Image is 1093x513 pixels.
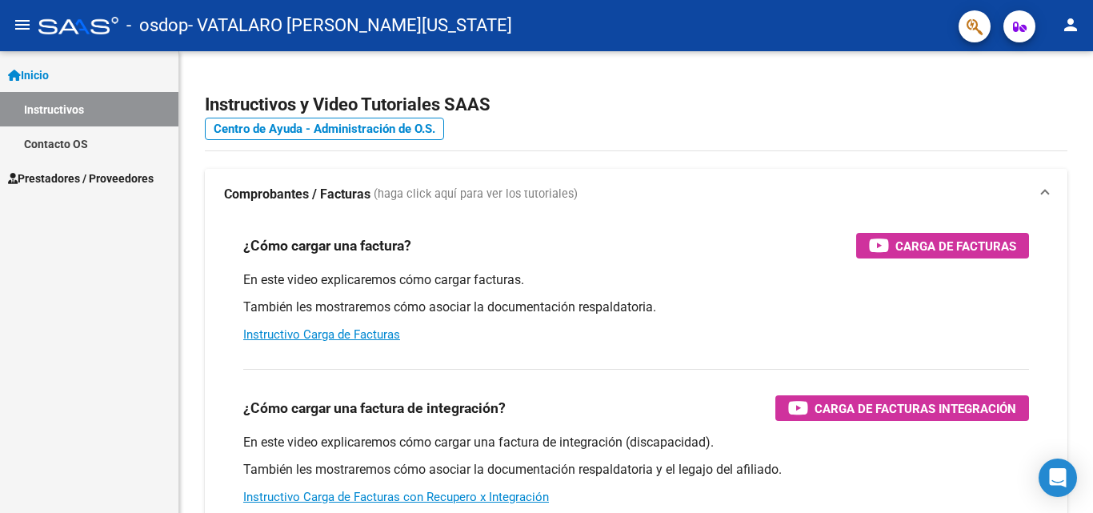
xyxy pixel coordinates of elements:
[224,186,370,203] strong: Comprobantes / Facturas
[243,271,1029,289] p: En este video explicaremos cómo cargar facturas.
[243,461,1029,479] p: También les mostraremos cómo asociar la documentación respaldatoria y el legajo del afiliado.
[856,233,1029,259] button: Carga de Facturas
[205,90,1067,120] h2: Instructivos y Video Tutoriales SAAS
[243,490,549,504] a: Instructivo Carga de Facturas con Recupero x Integración
[815,399,1016,419] span: Carga de Facturas Integración
[895,236,1016,256] span: Carga de Facturas
[243,327,400,342] a: Instructivo Carga de Facturas
[243,397,506,419] h3: ¿Cómo cargar una factura de integración?
[8,66,49,84] span: Inicio
[243,434,1029,451] p: En este video explicaremos cómo cargar una factura de integración (discapacidad).
[775,395,1029,421] button: Carga de Facturas Integración
[126,8,188,43] span: - osdop
[243,234,411,257] h3: ¿Cómo cargar una factura?
[205,169,1067,220] mat-expansion-panel-header: Comprobantes / Facturas (haga click aquí para ver los tutoriales)
[188,8,512,43] span: - VATALARO [PERSON_NAME][US_STATE]
[1039,459,1077,497] div: Open Intercom Messenger
[13,15,32,34] mat-icon: menu
[243,299,1029,316] p: También les mostraremos cómo asociar la documentación respaldatoria.
[374,186,578,203] span: (haga click aquí para ver los tutoriales)
[8,170,154,187] span: Prestadores / Proveedores
[1061,15,1080,34] mat-icon: person
[205,118,444,140] a: Centro de Ayuda - Administración de O.S.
